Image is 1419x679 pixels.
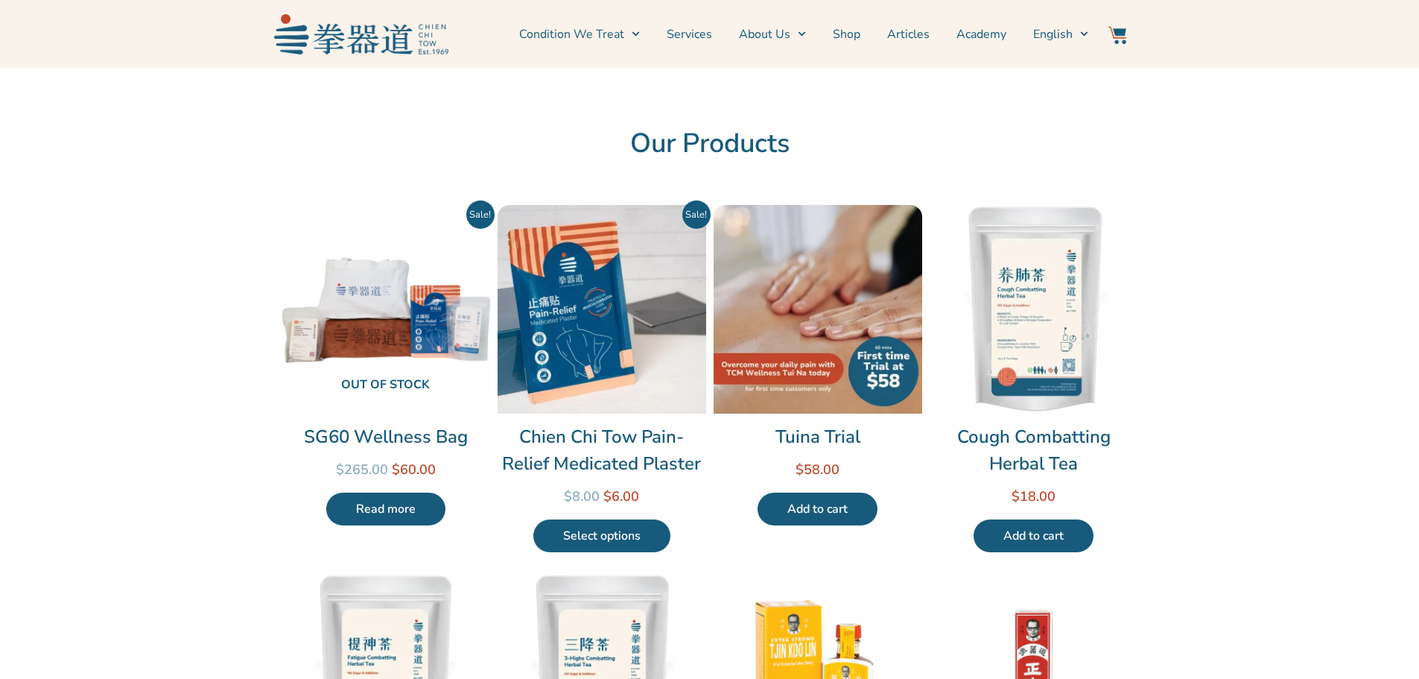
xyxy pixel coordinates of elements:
[796,461,839,479] bdi: 58.00
[714,423,922,450] a: Tuina Trial
[930,423,1138,477] a: Cough Combatting Herbal Tea
[603,487,639,505] bdi: 6.00
[293,370,478,402] span: Out of stock
[336,461,388,479] bdi: 265.00
[603,487,612,505] span: $
[1033,16,1088,53] a: English
[282,127,1138,160] h2: Our Products
[887,16,930,53] a: Articles
[739,16,806,53] a: About Us
[833,16,860,53] a: Shop
[682,200,711,229] span: Sale!
[667,16,712,53] a: Services
[326,493,445,525] a: Read more about “SG60 Wellness Bag”
[1012,487,1020,505] span: $
[796,461,804,479] span: $
[956,16,1006,53] a: Academy
[714,205,922,414] img: Tuina Trial
[282,423,490,450] a: SG60 Wellness Bag
[336,461,344,479] span: $
[1033,25,1073,43] span: English
[1012,487,1055,505] bdi: 18.00
[564,487,600,505] bdi: 8.00
[498,205,706,414] img: Chien Chi Tow Pain-Relief Medicated Plaster
[1108,26,1126,44] img: Website Icon-03
[456,16,1089,53] nav: Menu
[498,423,706,477] a: Chien Chi Tow Pain-Relief Medicated Plaster
[564,487,572,505] span: $
[466,200,495,229] span: Sale!
[392,461,400,479] span: $
[974,519,1093,552] a: Add to cart: “Cough Combatting Herbal Tea”
[282,205,490,414] img: SG60 Wellness Bag
[519,16,640,53] a: Condition We Treat
[758,493,877,525] a: Add to cart: “Tuina Trial”
[533,519,670,552] a: Select options for “Chien Chi Tow Pain-Relief Medicated Plaster”
[930,205,1138,414] img: Cough Combatting Herbal Tea
[282,205,490,414] a: Out of stock
[392,461,436,479] bdi: 60.00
